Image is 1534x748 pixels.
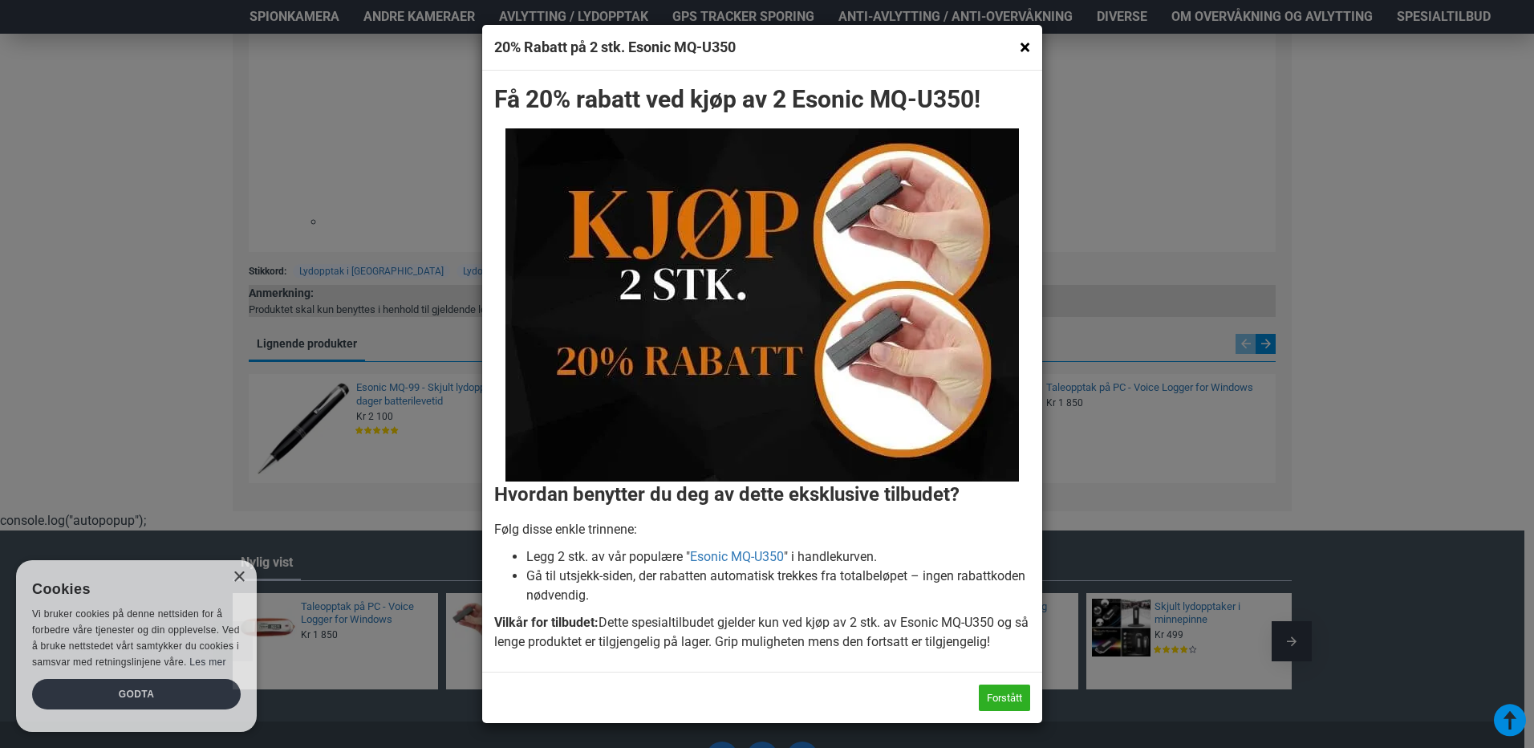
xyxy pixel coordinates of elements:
[494,83,1030,116] h2: Få 20% rabatt ved kjøp av 2 Esonic MQ-U350!
[979,685,1030,711] button: Forstått
[526,547,1030,567] li: Legg 2 stk. av vår populære " " i handlekurven.
[494,615,599,630] strong: Vilkår for tilbudet:
[494,520,1030,539] p: Følg disse enkle trinnene:
[1020,37,1030,57] button: ×
[690,547,784,567] a: Esonic MQ-U350
[526,567,1030,605] li: Gå til utsjekk-siden, der rabatten automatisk trekkes fra totalbeløpet – ingen rabattkoden nødven...
[494,482,1030,509] h3: Hvordan benytter du deg av dette eksklusive tilbudet?
[494,37,1030,58] h4: 20% Rabatt på 2 stk. Esonic MQ-U350
[494,613,1030,652] p: Dette spesialtilbudet gjelder kun ved kjøp av 2 stk. av Esonic MQ-U350 og så lenge produktet er t...
[505,128,1019,482] img: 20% rabatt ved Kjøp av 2 Esonic MQ-U350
